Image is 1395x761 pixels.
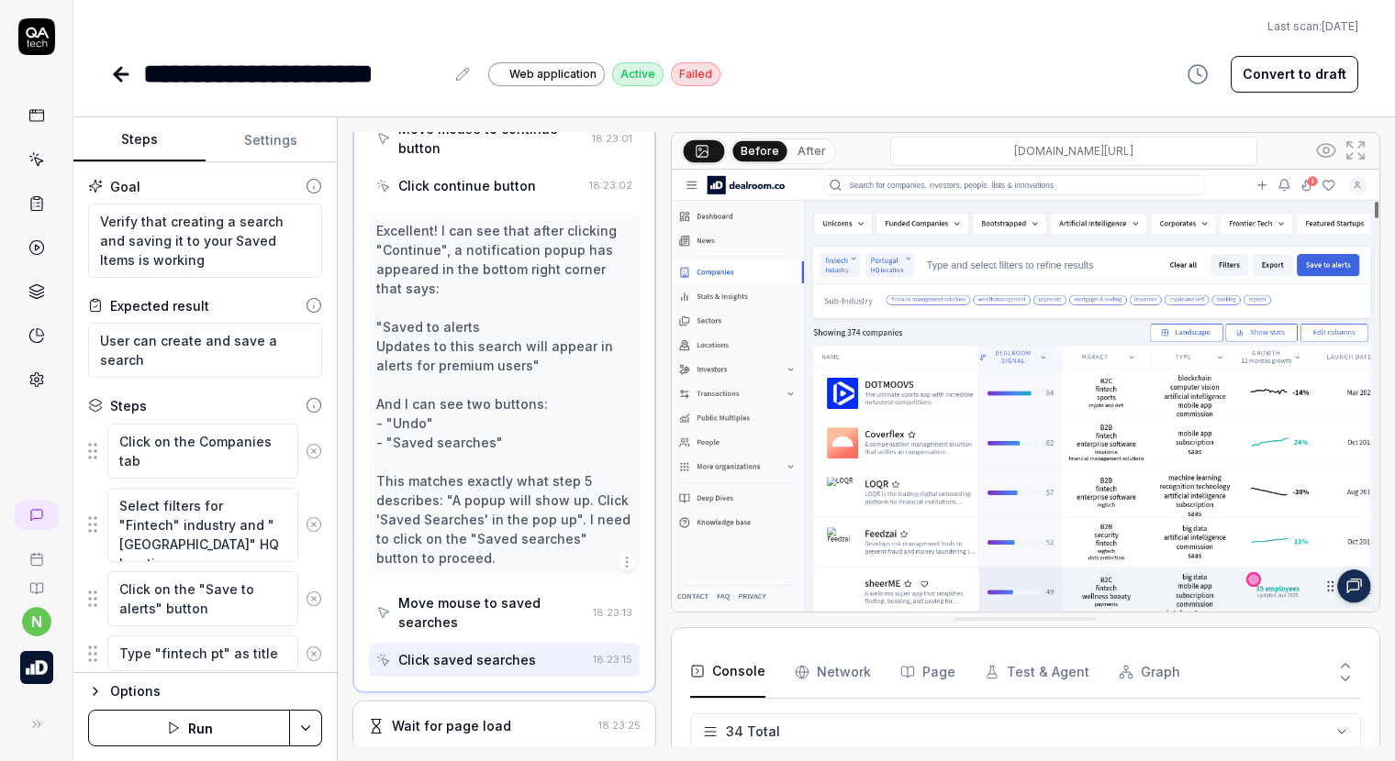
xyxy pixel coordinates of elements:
button: Convert to draft [1231,56,1358,93]
a: Web application [488,61,605,86]
a: Book a call with us [7,537,65,567]
button: Last scan:[DATE] [1267,18,1358,35]
button: Console [690,646,765,698]
time: 18:23:02 [589,179,632,192]
button: Run [88,710,290,746]
button: Page [900,646,955,698]
button: Open in full screen [1341,136,1370,165]
time: [DATE] [1322,19,1358,33]
div: Excellent! I can see that after clicking "Continue", a notification popup has appeared in the bot... [376,221,632,568]
button: Show all interative elements [1311,136,1341,165]
button: Remove step [298,635,329,672]
button: Move mouse to continue button18:23:01 [369,112,640,165]
time: 18:23:13 [593,606,632,619]
div: Expected result [110,296,209,315]
div: Goal [110,177,140,196]
div: Failed [671,62,720,86]
button: Click saved searches18:23:15 [369,643,640,677]
a: New conversation [15,501,59,530]
div: Suggestions [88,634,322,673]
button: Options [88,680,322,702]
div: Click continue button [398,176,536,195]
div: Suggestions [88,570,322,627]
a: Documentation [7,567,65,596]
div: Active [612,62,664,86]
time: 18:23:01 [592,132,632,145]
button: Network [795,646,871,698]
button: Steps [73,118,206,162]
button: Click continue button18:23:02 [369,169,640,203]
img: Dealroom.co B.V. Logo [20,651,53,684]
img: Screenshot [672,170,1379,612]
div: Move mouse to saved searches [398,593,586,632]
time: 18:23:25 [598,719,641,732]
button: View version history [1176,56,1220,93]
button: Remove step [298,580,329,617]
div: Suggestions [88,487,322,563]
div: Click saved searches [398,650,536,669]
button: Graph [1119,646,1180,698]
div: Steps [110,396,147,415]
button: After [790,141,833,161]
button: Remove step [298,506,329,543]
button: Before [733,140,787,160]
button: Test & Agent [985,646,1089,698]
span: Web application [509,66,597,83]
button: Move mouse to saved searches18:23:13 [369,586,640,639]
button: Remove step [298,433,329,469]
span: Last scan: [1267,18,1358,35]
time: 18:23:15 [593,653,632,666]
button: Settings [206,118,338,162]
div: Move mouse to continue button [398,119,585,158]
div: Options [110,680,322,702]
div: Wait for page load [392,716,511,735]
button: n [22,607,51,636]
button: Dealroom.co B.V. Logo [7,636,65,688]
div: Suggestions [88,423,322,480]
